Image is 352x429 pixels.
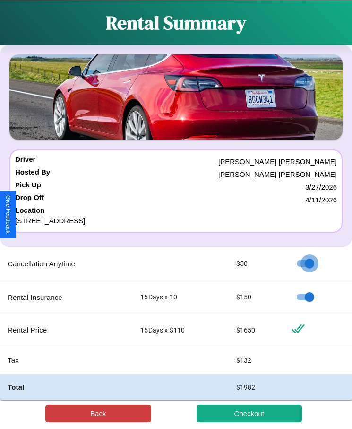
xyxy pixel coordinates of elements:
[197,405,302,422] button: Checkout
[229,314,284,346] td: $ 1650
[218,168,337,181] p: [PERSON_NAME] [PERSON_NAME]
[8,354,125,367] p: Tax
[218,155,337,168] p: [PERSON_NAME] [PERSON_NAME]
[5,195,11,234] div: Give Feedback
[229,247,284,280] td: $ 50
[133,280,228,314] td: 15 Days x 10
[8,291,125,304] p: Rental Insurance
[15,206,337,214] h4: Location
[229,280,284,314] td: $ 150
[305,193,337,206] p: 4 / 11 / 2026
[15,168,50,181] h4: Hosted By
[133,314,228,346] td: 15 Days x $ 110
[106,10,246,35] h1: Rental Summary
[15,214,337,227] p: [STREET_ADDRESS]
[45,405,151,422] button: Back
[8,382,125,392] h4: Total
[15,193,44,206] h4: Drop Off
[305,181,337,193] p: 3 / 27 / 2026
[15,155,35,168] h4: Driver
[8,324,125,336] p: Rental Price
[229,346,284,375] td: $ 132
[229,375,284,400] td: $ 1982
[15,181,41,193] h4: Pick Up
[8,257,125,270] p: Cancellation Anytime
